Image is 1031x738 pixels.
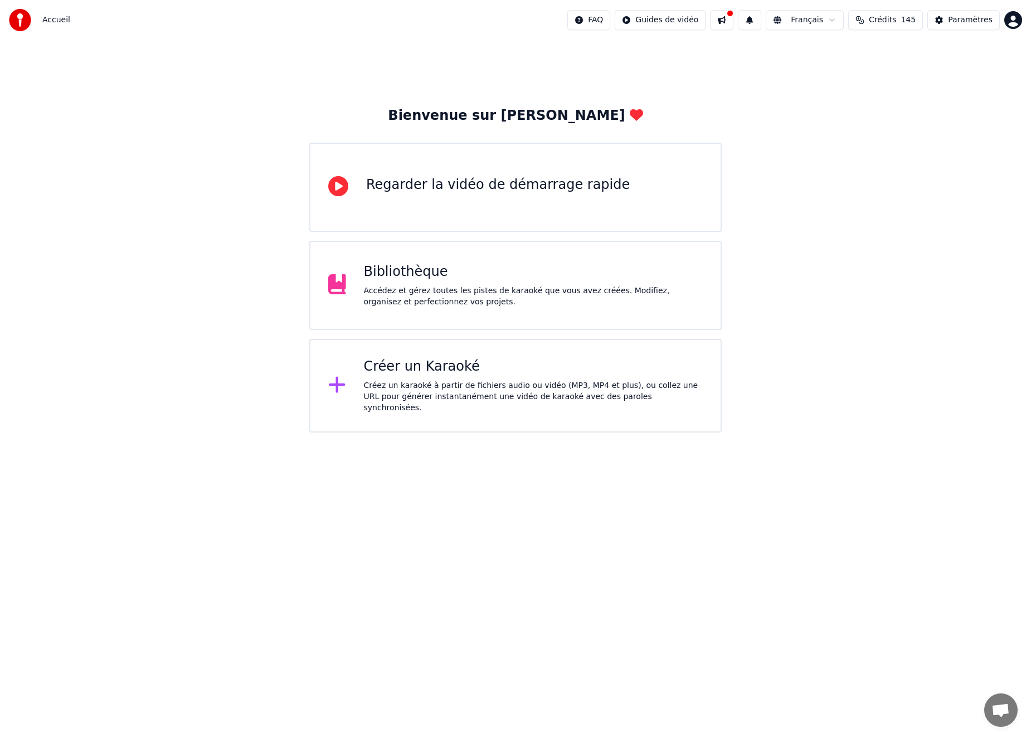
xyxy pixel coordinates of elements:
div: Regarder la vidéo de démarrage rapide [366,176,630,194]
span: Crédits [869,14,896,26]
span: 145 [901,14,916,26]
div: Accédez et gérez toutes les pistes de karaoké que vous avez créées. Modifiez, organisez et perfec... [364,285,703,308]
div: Bienvenue sur [PERSON_NAME] [388,107,643,125]
button: Crédits145 [848,10,923,30]
span: Accueil [42,14,70,26]
a: Ouvrir le chat [984,693,1018,727]
div: Bibliothèque [364,263,703,281]
img: youka [9,9,31,31]
div: Créez un karaoké à partir de fichiers audio ou vidéo (MP3, MP4 et plus), ou collez une URL pour g... [364,380,703,414]
button: Paramètres [927,10,1000,30]
button: Guides de vidéo [615,10,706,30]
div: Créer un Karaoké [364,358,703,376]
nav: breadcrumb [42,14,70,26]
button: FAQ [567,10,610,30]
div: Paramètres [948,14,993,26]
